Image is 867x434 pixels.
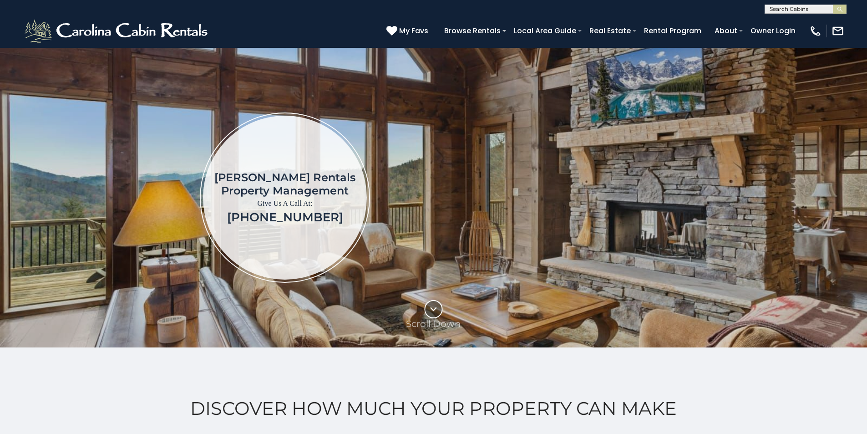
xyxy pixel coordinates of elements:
a: Browse Rentals [440,23,505,39]
a: Owner Login [746,23,800,39]
img: phone-regular-white.png [809,25,822,37]
h1: [PERSON_NAME] Rentals Property Management [214,171,355,197]
span: My Favs [399,25,428,36]
iframe: New Contact Form [517,75,814,320]
a: My Favs [386,25,431,37]
img: White-1-2.png [23,17,212,45]
a: Rental Program [639,23,706,39]
p: Scroll Down [406,318,461,329]
a: Real Estate [585,23,635,39]
a: About [710,23,742,39]
h2: Discover How Much Your Property Can Make [23,398,844,419]
a: [PHONE_NUMBER] [227,210,343,225]
p: Give Us A Call At: [214,197,355,210]
img: mail-regular-white.png [832,25,844,37]
a: Local Area Guide [509,23,581,39]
